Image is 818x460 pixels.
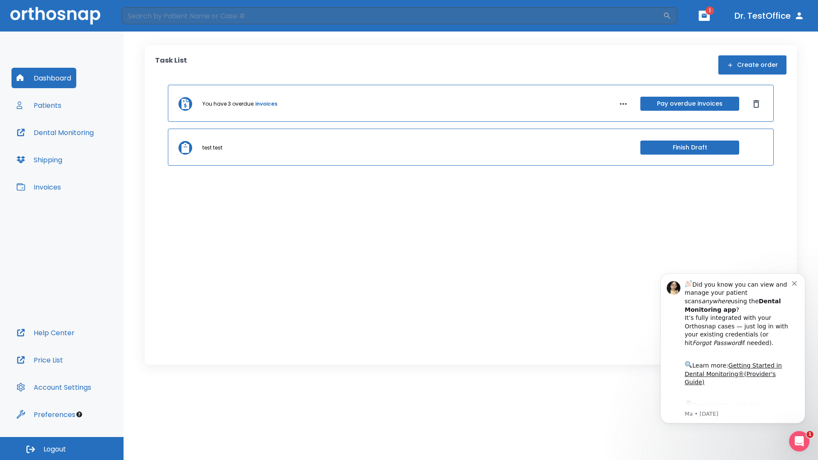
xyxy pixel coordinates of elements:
[12,122,99,143] button: Dental Monitoring
[75,411,83,418] div: Tooltip anchor
[122,7,663,24] input: Search by Patient Name or Case #
[255,100,277,108] a: invoices
[202,100,253,108] p: You have 3 overdue
[43,445,66,454] span: Logout
[749,97,763,111] button: Dismiss
[789,431,809,451] iframe: Intercom live chat
[12,350,68,370] button: Price List
[37,141,113,156] a: App Store
[12,322,80,343] button: Help Center
[12,95,66,115] button: Patients
[12,377,96,397] button: Account Settings
[37,149,144,157] p: Message from Ma, sent 2w ago
[37,139,144,182] div: Download the app: | ​ Let us know if you need help getting started!
[640,141,739,155] button: Finish Draft
[12,177,66,197] button: Invoices
[12,404,81,425] button: Preferences
[640,97,739,111] button: Pay overdue invoices
[806,431,813,438] span: 1
[12,68,76,88] button: Dashboard
[12,149,67,170] button: Shipping
[718,55,786,75] button: Create order
[144,18,151,25] button: Dismiss notification
[731,8,808,23] button: Dr. TestOffice
[202,144,222,152] p: test test
[706,6,714,15] span: 1
[648,261,818,437] iframe: Intercom notifications message
[155,55,187,75] p: Task List
[10,7,101,24] img: Orthosnap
